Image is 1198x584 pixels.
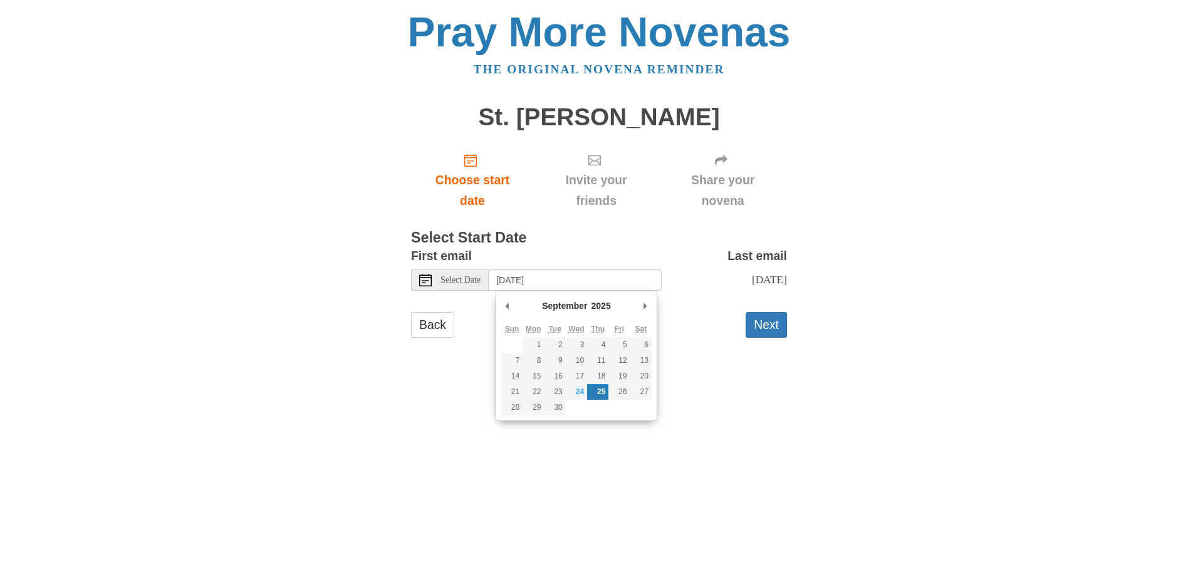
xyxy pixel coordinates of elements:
[489,269,662,291] input: Use the arrow keys to pick a date
[440,276,481,284] span: Select Date
[608,353,630,368] button: 12
[566,384,587,400] button: 24
[501,353,523,368] button: 7
[568,325,584,333] abbr: Wednesday
[659,143,787,217] div: Click "Next" to confirm your start date first.
[615,325,624,333] abbr: Friday
[548,325,561,333] abbr: Tuesday
[630,384,652,400] button: 27
[608,384,630,400] button: 26
[587,384,608,400] button: 25
[501,384,523,400] button: 21
[411,104,787,131] h1: St. [PERSON_NAME]
[635,325,647,333] abbr: Saturday
[534,143,659,217] div: Click "Next" to confirm your start date first.
[544,400,566,415] button: 30
[408,9,791,55] a: Pray More Novenas
[540,296,589,315] div: September
[639,296,652,315] button: Next Month
[523,337,544,353] button: 1
[523,400,544,415] button: 29
[411,246,472,266] label: First email
[630,353,652,368] button: 13
[544,353,566,368] button: 9
[546,170,646,211] span: Invite your friends
[630,337,652,353] button: 6
[587,368,608,384] button: 18
[566,368,587,384] button: 17
[587,337,608,353] button: 4
[523,353,544,368] button: 8
[566,337,587,353] button: 3
[474,63,725,76] a: The original novena reminder
[544,368,566,384] button: 16
[608,337,630,353] button: 5
[544,384,566,400] button: 23
[523,384,544,400] button: 22
[591,325,605,333] abbr: Thursday
[411,312,454,338] a: Back
[671,170,774,211] span: Share your novena
[746,312,787,338] button: Next
[501,368,523,384] button: 14
[411,230,787,246] h3: Select Start Date
[630,368,652,384] button: 20
[526,325,541,333] abbr: Monday
[587,353,608,368] button: 11
[608,368,630,384] button: 19
[752,273,787,286] span: [DATE]
[424,170,521,211] span: Choose start date
[501,400,523,415] button: 28
[544,337,566,353] button: 2
[523,368,544,384] button: 15
[590,296,613,315] div: 2025
[505,325,519,333] abbr: Sunday
[727,246,787,266] label: Last email
[566,353,587,368] button: 10
[501,296,514,315] button: Previous Month
[411,143,534,217] a: Choose start date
